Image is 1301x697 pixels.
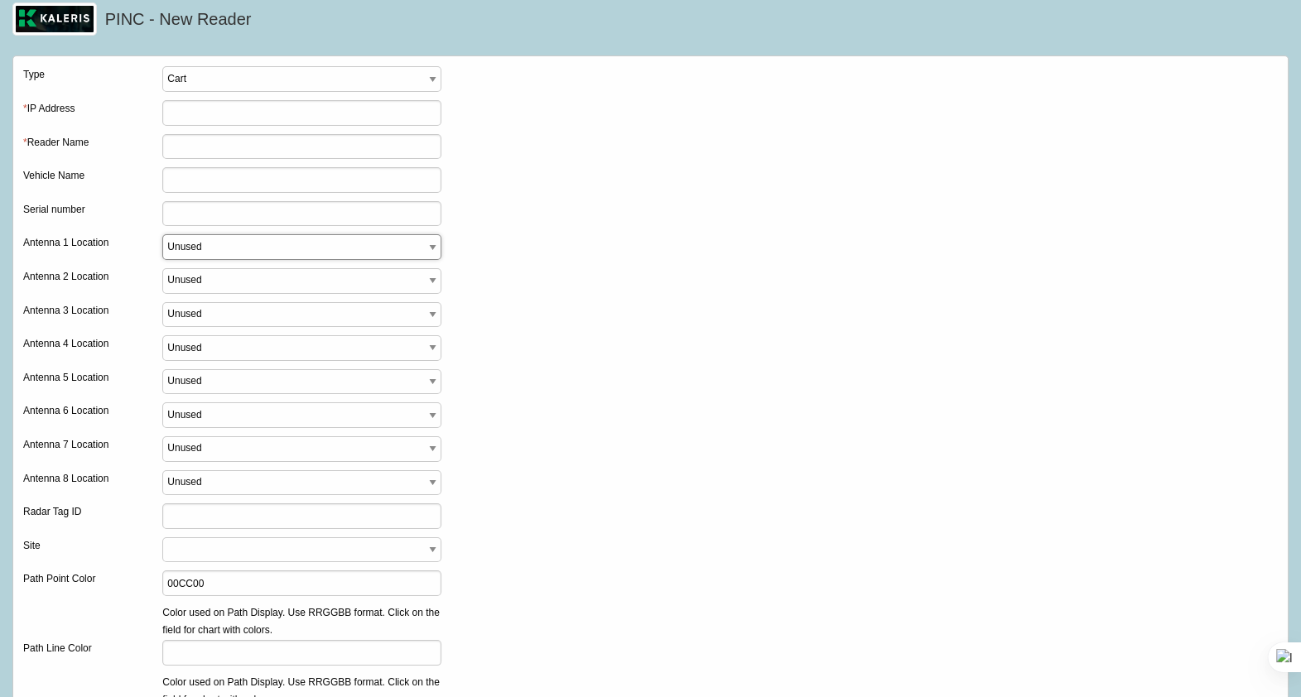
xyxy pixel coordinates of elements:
label: Antenna 1 Location [23,234,162,252]
label: Path Point Color [23,570,162,589]
label: IP Address [23,100,162,118]
label: Path Line Color [23,640,162,658]
abbr: required [23,137,27,148]
label: Antenna 5 Location [23,369,162,387]
label: Vehicle Name [23,167,162,185]
img: logo_pnc-prd.png [12,2,97,36]
label: Antenna 6 Location [23,402,162,421]
label: Antenna 4 Location [23,335,162,353]
label: Serial number [23,201,162,219]
h5: PINC - New Reader [105,7,1280,36]
label: Site [23,537,162,555]
abbr: required [23,103,27,114]
label: Color used on Path Display. Use RRGGBB format. Click on the field for chart with colors. [162,604,441,640]
label: Radar Tag ID [23,503,162,522]
label: Antenna 8 Location [23,470,162,488]
label: Antenna 7 Location [23,436,162,454]
label: Antenna 2 Location [23,268,162,286]
label: Reader Name [23,134,162,152]
label: Type [23,66,162,84]
label: Antenna 3 Location [23,302,162,320]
